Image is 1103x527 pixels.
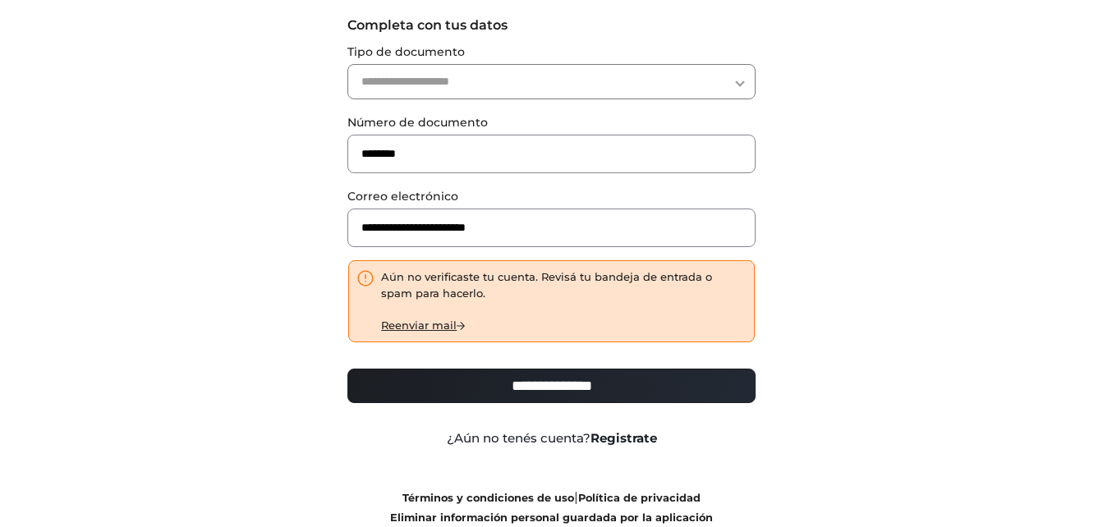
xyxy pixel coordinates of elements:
label: Número de documento [347,114,756,131]
a: Eliminar información personal guardada por la aplicación [390,511,713,524]
div: ¿Aún no tenés cuenta? [335,429,768,448]
label: Correo electrónico [347,188,756,205]
label: Tipo de documento [347,44,756,61]
div: Aún no verificaste tu cuenta. Revisá tu bandeja de entrada o spam para hacerlo. [381,269,746,333]
label: Completa con tus datos [347,16,756,35]
a: Términos y condiciones de uso [402,492,574,504]
a: Política de privacidad [578,492,701,504]
div: | [335,488,768,527]
a: Reenviar mail [381,318,465,332]
a: Registrate [591,430,657,446]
